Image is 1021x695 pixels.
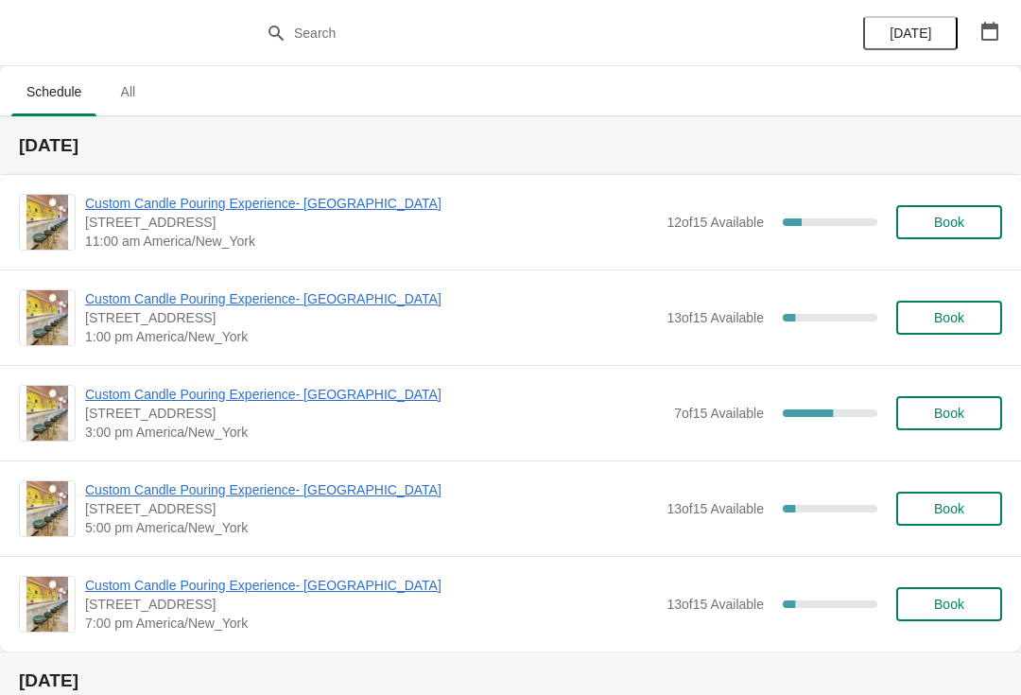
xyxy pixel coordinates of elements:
[896,396,1002,430] button: Book
[85,404,665,423] span: [STREET_ADDRESS]
[85,480,657,499] span: Custom Candle Pouring Experience- [GEOGRAPHIC_DATA]
[674,406,764,421] span: 7 of 15 Available
[934,310,964,325] span: Book
[934,501,964,516] span: Book
[85,289,657,308] span: Custom Candle Pouring Experience- [GEOGRAPHIC_DATA]
[104,75,151,109] span: All
[666,310,764,325] span: 13 of 15 Available
[934,406,964,421] span: Book
[85,308,657,327] span: [STREET_ADDRESS]
[85,194,657,213] span: Custom Candle Pouring Experience- [GEOGRAPHIC_DATA]
[85,385,665,404] span: Custom Candle Pouring Experience- [GEOGRAPHIC_DATA]
[85,213,657,232] span: [STREET_ADDRESS]
[896,205,1002,239] button: Book
[293,16,766,50] input: Search
[863,16,958,50] button: [DATE]
[85,595,657,614] span: [STREET_ADDRESS]
[85,327,657,346] span: 1:00 pm America/New_York
[85,576,657,595] span: Custom Candle Pouring Experience- [GEOGRAPHIC_DATA]
[896,301,1002,335] button: Book
[26,195,68,250] img: Custom Candle Pouring Experience- Delray Beach | 415 East Atlantic Avenue, Delray Beach, FL, USA ...
[19,136,1002,155] h2: [DATE]
[85,232,657,251] span: 11:00 am America/New_York
[890,26,931,41] span: [DATE]
[26,481,68,536] img: Custom Candle Pouring Experience- Delray Beach | 415 East Atlantic Avenue, Delray Beach, FL, USA ...
[19,671,1002,690] h2: [DATE]
[666,597,764,612] span: 13 of 15 Available
[26,577,68,632] img: Custom Candle Pouring Experience- Delray Beach | 415 East Atlantic Avenue, Delray Beach, FL, USA ...
[934,597,964,612] span: Book
[666,215,764,230] span: 12 of 15 Available
[896,492,1002,526] button: Book
[934,215,964,230] span: Book
[666,501,764,516] span: 13 of 15 Available
[85,614,657,633] span: 7:00 pm America/New_York
[896,587,1002,621] button: Book
[11,75,96,109] span: Schedule
[26,386,68,441] img: Custom Candle Pouring Experience- Delray Beach | 415 East Atlantic Avenue, Delray Beach, FL, USA ...
[85,518,657,537] span: 5:00 pm America/New_York
[85,423,665,442] span: 3:00 pm America/New_York
[85,499,657,518] span: [STREET_ADDRESS]
[26,290,68,345] img: Custom Candle Pouring Experience- Delray Beach | 415 East Atlantic Avenue, Delray Beach, FL, USA ...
